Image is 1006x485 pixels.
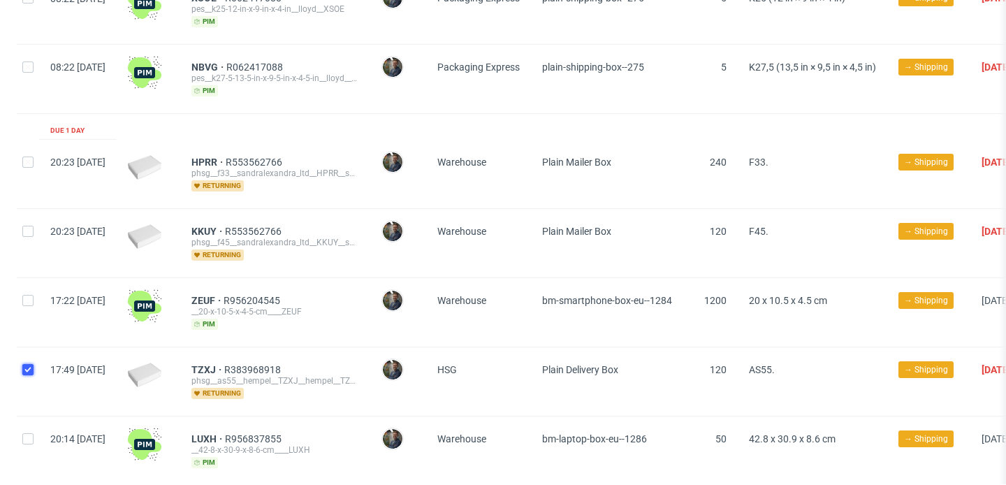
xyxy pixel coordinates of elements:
[191,85,218,96] span: pim
[191,3,359,15] div: pes__k25-12-in-x-9-in-x-4-in__lloyd__XSOE
[191,457,218,468] span: pim
[225,226,284,237] a: R553562766
[191,388,244,399] span: returning
[383,57,402,77] img: Maciej Sobola
[542,226,611,237] span: Plain Mailer Box
[191,375,359,386] div: phsg__as55__hempel__TZXJ__hempel__TZXJ
[191,295,224,306] a: ZEUF
[904,156,948,168] span: → Shipping
[128,363,161,386] img: plain-eco-white.f1cb12edca64b5eabf5f.png
[542,364,618,375] span: Plain Delivery Box
[224,295,283,306] a: R956204545
[191,237,359,248] div: phsg__f45__sandralexandra_ltd__KKUY__sandralexandra_ltd__KKUY
[226,61,286,73] a: R062417088
[904,363,948,376] span: → Shipping
[749,226,768,237] span: F45.
[224,364,284,375] a: R383968918
[50,226,105,237] span: 20:23 [DATE]
[749,295,827,306] span: 20 x 10.5 x 4.5 cm
[128,289,161,323] img: wHgJFi1I6lmhQAAAABJRU5ErkJggg==
[226,157,285,168] a: R553562766
[50,61,105,73] span: 08:22 [DATE]
[191,444,359,456] div: __42-8-x-30-9-x-8-6-cm____LUXH
[191,249,244,261] span: returning
[191,16,218,27] span: pim
[191,226,225,237] a: KKUY
[128,56,161,89] img: wHgJFi1I6lmhQAAAABJRU5ErkJggg==
[437,157,486,168] span: Warehouse
[904,61,948,73] span: → Shipping
[383,360,402,379] img: Maciej Sobola
[904,433,948,445] span: → Shipping
[383,152,402,172] img: Maciej Sobola
[749,433,836,444] span: 42.8 x 30.9 x 8.6 cm
[542,61,644,73] span: plain-shipping-box--275
[50,364,105,375] span: 17:49 [DATE]
[437,364,457,375] span: HSG
[50,125,85,136] div: Due 1 day
[904,294,948,307] span: → Shipping
[50,433,105,444] span: 20:14 [DATE]
[542,295,672,306] span: bm-smartphone-box-eu--1284
[50,295,105,306] span: 17:22 [DATE]
[710,364,727,375] span: 120
[191,73,359,84] div: pes__k27-5-13-5-in-x-9-5-in-x-4-5-in__lloyd__NBVG
[128,224,161,248] img: plain-eco-white.f1cb12edca64b5eabf5f.png
[437,295,486,306] span: Warehouse
[437,433,486,444] span: Warehouse
[542,157,611,168] span: Plain Mailer Box
[710,226,727,237] span: 120
[749,61,876,73] span: K27,5 (13,5 in × 9,5 in × 4,5 in)
[704,295,727,306] span: 1200
[542,433,647,444] span: bm-laptop-box-eu--1286
[191,433,225,444] a: LUXH
[437,61,520,73] span: Packaging Express
[437,226,486,237] span: Warehouse
[383,291,402,310] img: Maciej Sobola
[191,61,226,73] a: NBVG
[721,61,727,73] span: 5
[128,428,161,461] img: wHgJFi1I6lmhQAAAABJRU5ErkJggg==
[191,180,244,191] span: returning
[904,225,948,238] span: → Shipping
[191,306,359,317] div: __20-x-10-5-x-4-5-cm____ZEUF
[749,157,768,168] span: F33.
[710,157,727,168] span: 240
[50,157,105,168] span: 20:23 [DATE]
[383,222,402,241] img: Maciej Sobola
[715,433,727,444] span: 50
[191,364,224,375] a: TZXJ
[191,157,226,168] a: HPRR
[749,364,775,375] span: AS55.
[191,319,218,330] span: pim
[191,168,359,179] div: phsg__f33__sandralexandra_ltd__HPRR__sandralexandra_ltd__HPRR
[383,429,402,449] img: Maciej Sobola
[128,155,161,179] img: plain-eco-white.f1cb12edca64b5eabf5f.png
[225,433,284,444] a: R956837855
